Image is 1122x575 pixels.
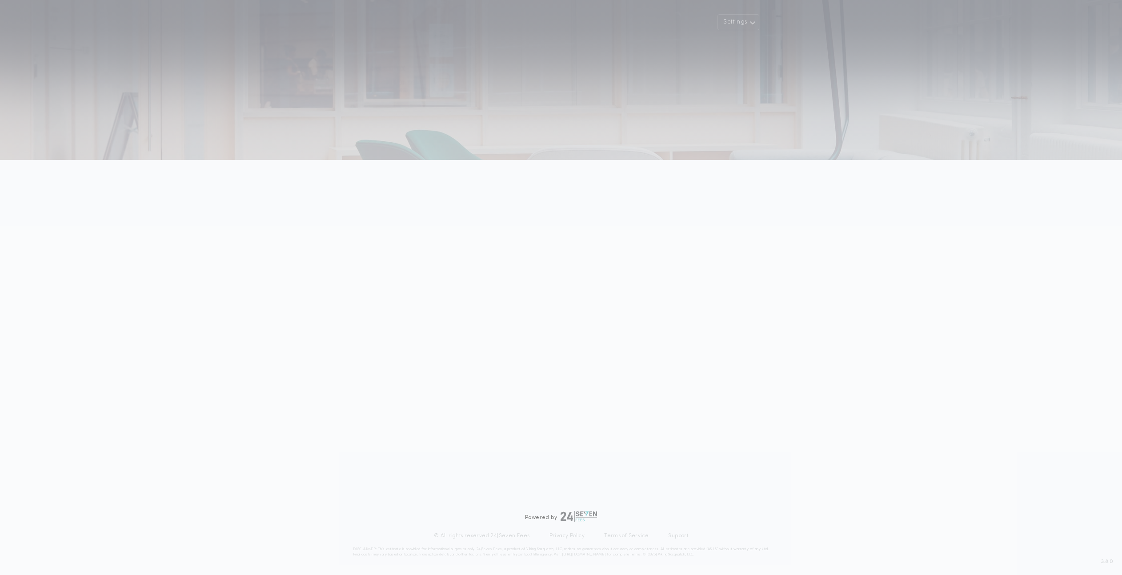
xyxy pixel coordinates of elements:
img: logo [561,511,597,522]
div: Powered by [525,511,597,522]
span: 3.8.0 [1101,558,1113,566]
a: Privacy Policy [549,532,585,539]
a: Terms of Service [604,532,649,539]
a: Support [668,532,688,539]
a: [URL][DOMAIN_NAME] [562,553,606,556]
p: © All rights reserved. 24|Seven Fees [434,532,530,539]
button: Settings [717,14,759,30]
p: DISCLAIMER: This estimate is provided for informational purposes only. 24|Seven Fees, a product o... [353,547,769,557]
